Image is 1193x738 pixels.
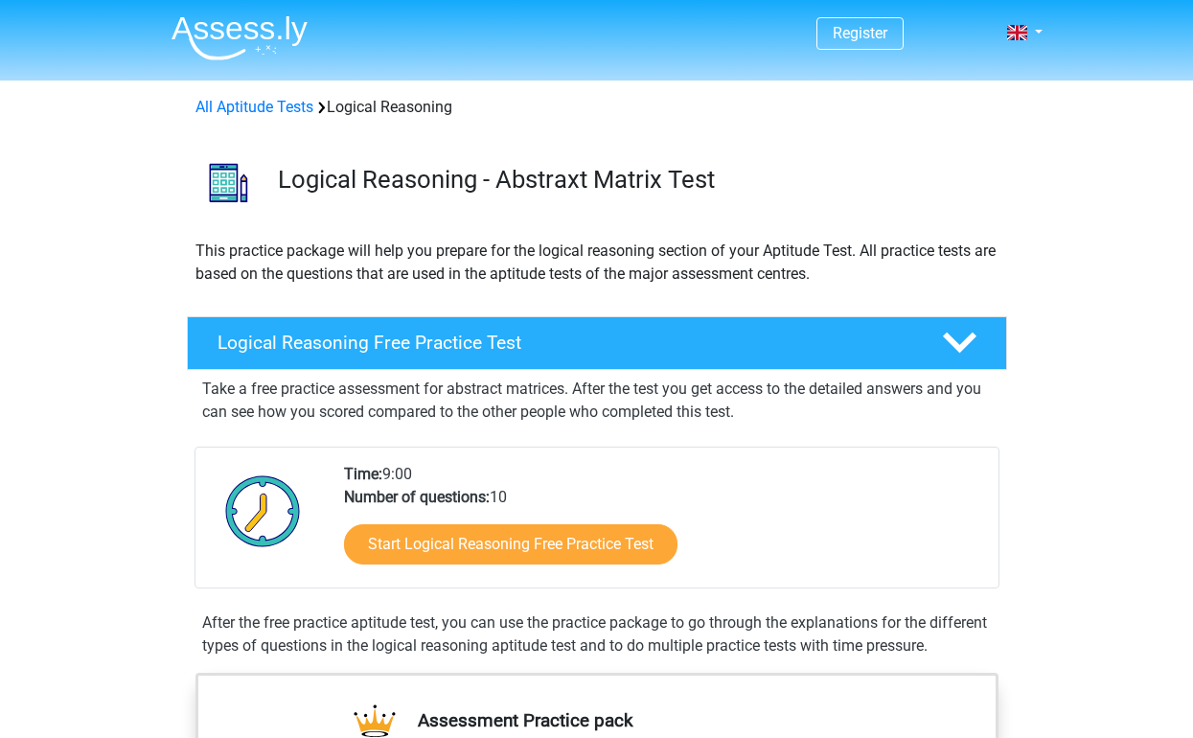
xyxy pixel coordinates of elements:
p: Take a free practice assessment for abstract matrices. After the test you get access to the detai... [202,378,992,424]
a: Register [833,24,887,42]
b: Number of questions: [344,488,490,506]
b: Time: [344,465,382,483]
div: 9:00 10 [330,463,998,588]
a: Start Logical Reasoning Free Practice Test [344,524,677,565]
a: All Aptitude Tests [195,98,313,116]
img: Assessly [172,15,308,60]
a: Logical Reasoning Free Practice Test [179,316,1015,370]
h4: Logical Reasoning Free Practice Test [218,332,911,354]
p: This practice package will help you prepare for the logical reasoning section of your Aptitude Te... [195,240,998,286]
img: Clock [215,463,311,559]
img: logical reasoning [188,142,269,223]
div: Logical Reasoning [188,96,1006,119]
h3: Logical Reasoning - Abstraxt Matrix Test [278,165,992,195]
div: After the free practice aptitude test, you can use the practice package to go through the explana... [195,611,999,657]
